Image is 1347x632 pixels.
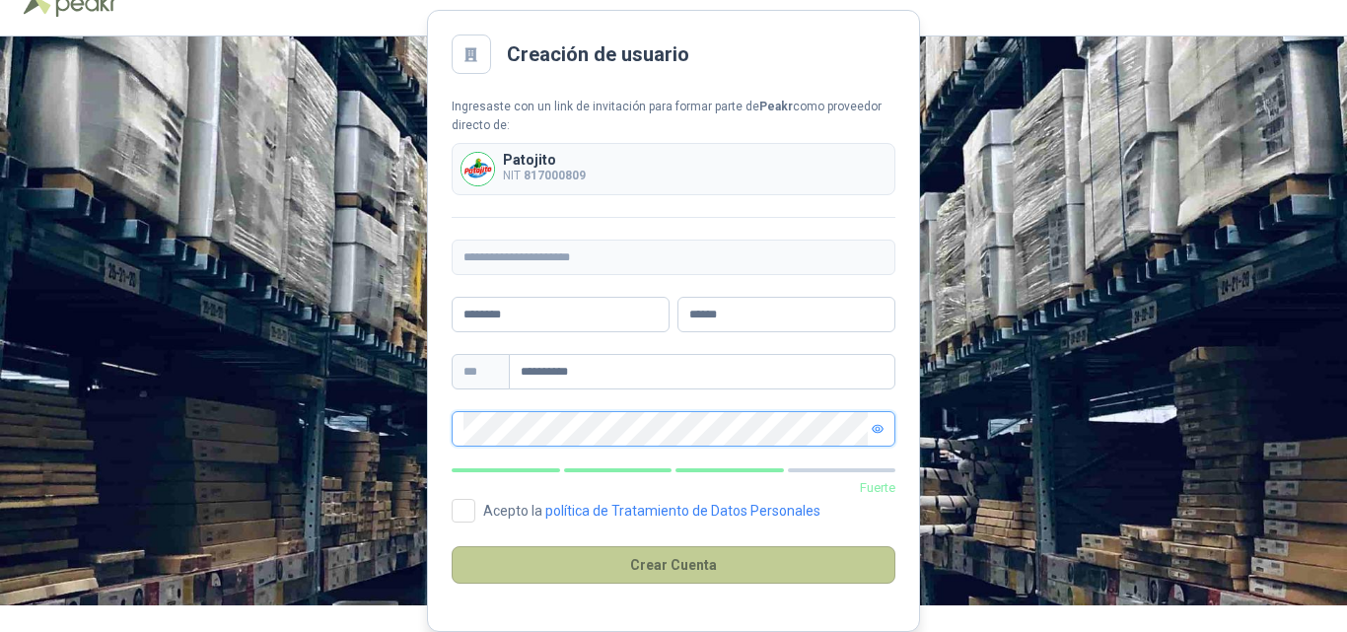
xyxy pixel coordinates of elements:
p: Patojito [503,153,586,167]
b: 817000809 [524,169,586,182]
span: Acepto la [475,504,828,518]
b: Peakr [759,100,793,113]
p: Fuerte [452,478,895,498]
div: Ingresaste con un link de invitación para formar parte de como proveedor directo de: [452,98,895,135]
span: eye [872,423,884,435]
p: NIT [503,167,586,185]
h2: Creación de usuario [507,39,689,70]
a: política de Tratamiento de Datos Personales [545,503,820,519]
button: Crear Cuenta [452,546,895,584]
img: Company Logo [461,153,494,185]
